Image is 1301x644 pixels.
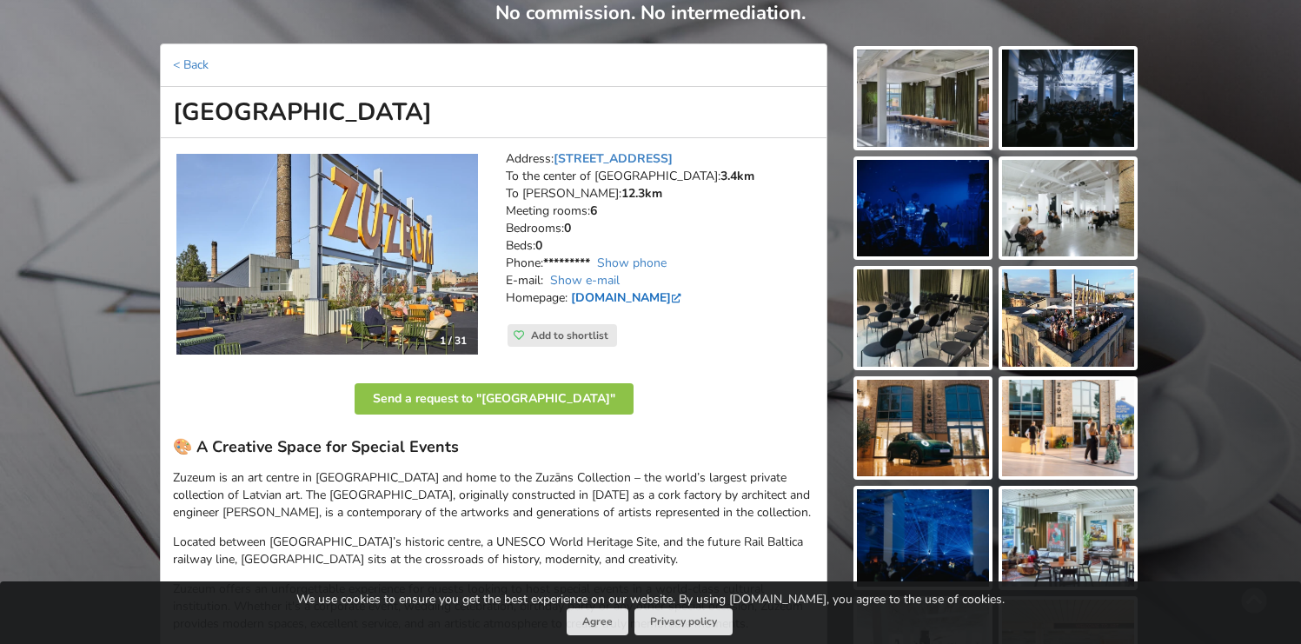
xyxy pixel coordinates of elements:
a: [STREET_ADDRESS] [554,150,673,167]
strong: 6 [590,202,597,219]
a: Show e-mail [550,272,620,289]
img: Unusual venues | Riga | Zuzeum Art Centre [176,154,478,355]
strong: 0 [564,220,571,236]
img: Zuzeum Art Centre | Riga | Event place - gallery picture [857,50,989,147]
p: Zuzeum offers an unforgettable experience for guests looking to host special events in a world-cl... [173,581,814,633]
a: Privacy policy [634,608,733,635]
a: Unusual venues | Riga | Zuzeum Art Centre 1 / 31 [176,154,478,355]
a: < Back [173,56,209,73]
img: Zuzeum Art Centre | Riga | Event place - gallery picture [857,160,989,257]
p: Zuzeum is an art centre in [GEOGRAPHIC_DATA] and home to the Zuzāns Collection – the world’s larg... [173,469,814,521]
img: Zuzeum Art Centre | Riga | Event place - gallery picture [857,489,989,587]
p: Located between [GEOGRAPHIC_DATA]’s historic centre, a UNESCO World Heritage Site, and the future... [173,534,814,568]
img: Zuzeum Art Centre | Riga | Event place - gallery picture [1002,50,1134,147]
h3: 🎨 A Creative Space for Special Events [173,437,814,457]
address: Address: To the center of [GEOGRAPHIC_DATA]: To [PERSON_NAME]: Meeting rooms: Bedrooms: Beds: Pho... [506,150,814,324]
button: Agree [567,608,628,635]
img: Zuzeum Art Centre | Riga | Event place - gallery picture [857,380,989,477]
strong: 0 [535,237,542,254]
img: Zuzeum Art Centre | Riga | Event place - gallery picture [1002,160,1134,257]
img: Zuzeum Art Centre | Riga | Event place - gallery picture [1002,269,1134,367]
span: Add to shortlist [531,329,608,342]
a: Show phone [597,255,667,271]
a: [DOMAIN_NAME] [571,289,685,306]
img: Zuzeum Art Centre | Riga | Event place - gallery picture [1002,489,1134,587]
h1: [GEOGRAPHIC_DATA] [160,87,827,138]
strong: 3.4km [720,168,754,184]
img: Zuzeum Art Centre | Riga | Event place - gallery picture [1002,380,1134,477]
img: Zuzeum Art Centre | Riga | Event place - gallery picture [857,269,989,367]
div: 1 / 31 [429,328,477,354]
button: Send a request to "[GEOGRAPHIC_DATA]" [355,383,634,415]
strong: 12.3km [621,185,662,202]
